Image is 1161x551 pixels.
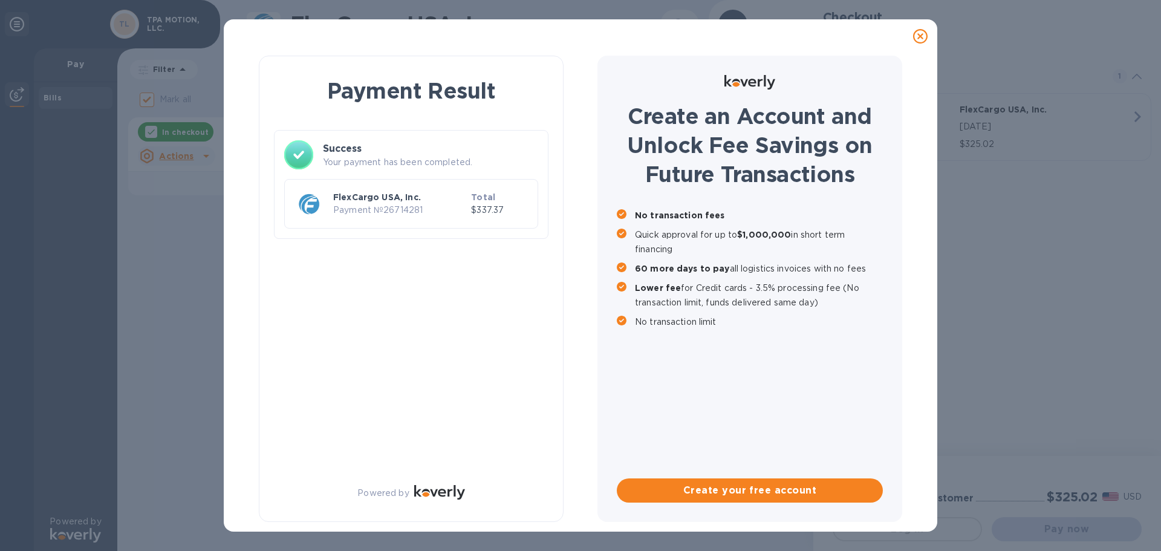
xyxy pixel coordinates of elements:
img: Logo [414,485,465,500]
p: Powered by [357,487,409,500]
button: Create your free account [617,478,883,503]
img: Logo [724,75,775,90]
b: $1,000,000 [737,230,791,240]
p: Your payment has been completed. [323,156,538,169]
h1: Payment Result [279,76,544,106]
h1: Create an Account and Unlock Fee Savings on Future Transactions [617,102,883,189]
b: Total [471,192,495,202]
p: Payment № 26714281 [333,204,466,217]
p: for Credit cards - 3.5% processing fee (No transaction limit, funds delivered same day) [635,281,883,310]
b: No transaction fees [635,210,725,220]
p: Quick approval for up to in short term financing [635,227,883,256]
p: No transaction limit [635,315,883,329]
h3: Success [323,142,538,156]
span: Create your free account [626,483,873,498]
p: FlexCargo USA, Inc. [333,191,466,203]
b: 60 more days to pay [635,264,730,273]
b: Lower fee [635,283,681,293]
p: all logistics invoices with no fees [635,261,883,276]
p: $337.37 [471,204,528,217]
